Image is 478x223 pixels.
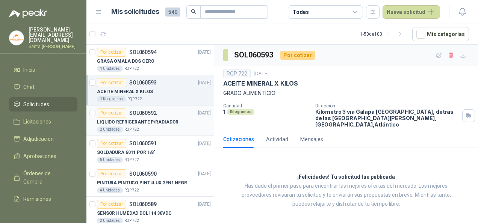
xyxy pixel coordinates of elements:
[223,89,469,97] p: GRADO ALIMENTICIO
[97,139,126,148] div: Por cotizar
[198,170,211,178] p: [DATE]
[233,182,459,209] p: Has dado el primer paso para encontrar las mejores ofertas del mercado. Los mejores proveedores r...
[124,187,139,193] p: RQP 722
[383,5,440,19] button: Nueva solicitud
[293,8,309,16] div: Todas
[86,166,214,197] a: Por cotizarSOL060590[DATE] PINTURA PINTUCO PINTULUX 3EN1 NEGRO X G4 UnidadesRQP 722
[97,157,123,163] div: 5 Unidades
[297,173,395,182] h3: ¡Felicidades! Tu solicitud fue publicada
[86,105,214,136] a: Por cotizarSOL060592[DATE] LIQUIDO REFRIGERANTE P/RADIADOR2 UnidadesRQP 722
[223,108,225,115] p: 1
[9,80,77,94] a: Chat
[97,108,126,118] div: Por cotizar
[198,201,211,208] p: [DATE]
[198,49,211,56] p: [DATE]
[412,27,469,41] button: Mís categorías
[9,63,77,77] a: Inicio
[9,149,77,163] a: Aprobaciones
[23,195,51,203] span: Remisiones
[97,179,191,187] p: PINTURA PINTUCO PINTULUX 3EN1 NEGRO X G
[23,135,54,143] span: Adjudicación
[23,100,49,108] span: Solicitudes
[315,108,459,128] p: Kilómetro 3 vía Galapa [GEOGRAPHIC_DATA], detras de las [GEOGRAPHIC_DATA][PERSON_NAME], [GEOGRAPH...
[9,192,77,206] a: Remisiones
[129,171,157,176] p: SOL060590
[23,83,35,91] span: Chat
[29,27,77,43] p: [PERSON_NAME] [EMAIL_ADDRESS][DOMAIN_NAME]
[97,127,123,133] div: 2 Unidades
[223,103,309,108] p: Cantidad
[9,31,24,45] img: Company Logo
[23,169,70,186] span: Órdenes de Compra
[127,96,142,102] p: RQP 722
[124,66,139,72] p: RQP 722
[198,110,211,117] p: [DATE]
[97,200,126,209] div: Por cotizar
[9,132,77,146] a: Adjudicación
[300,135,323,143] div: Mensajes
[129,141,157,146] p: SOL060591
[191,9,196,14] span: search
[97,66,123,72] div: 1 Unidades
[360,28,406,40] div: 1 - 50 de 103
[315,103,459,108] p: Dirección
[9,97,77,111] a: Solicitudes
[97,119,178,126] p: LIQUIDO REFRIGERANTE P/RADIADOR
[86,136,214,166] a: Por cotizarSOL060591[DATE] SOLDADURA 6011 POR 1/8"5 UnidadesRQP 722
[227,109,254,115] div: Kilogramos
[97,187,123,193] div: 4 Unidades
[23,66,35,74] span: Inicio
[223,135,254,143] div: Cotizaciones
[97,88,153,95] p: ACEITE MINERAL X KILOS
[254,70,269,77] p: [DATE]
[97,78,126,87] div: Por cotizar
[97,96,126,102] div: 1 Kilogramos
[97,58,154,65] p: GRASA OMALA DOS CERO
[165,8,180,17] span: 540
[29,44,77,49] p: Santa [PERSON_NAME]
[111,6,159,17] h1: Mis solicitudes
[9,9,47,18] img: Logo peakr
[86,45,214,75] a: Por cotizarSOL060594[DATE] GRASA OMALA DOS CERO1 UnidadesRQP 722
[97,48,126,57] div: Por cotizar
[97,210,172,217] p: SENSOR HUMEDAD DOL114 30VDC
[129,50,157,55] p: SOL060594
[97,169,126,178] div: Por cotizar
[198,140,211,147] p: [DATE]
[124,127,139,133] p: RQP 722
[23,118,51,126] span: Licitaciones
[234,49,274,61] h3: SOL060593
[266,135,288,143] div: Actividad
[198,79,211,86] p: [DATE]
[23,152,56,160] span: Aprobaciones
[9,115,77,129] a: Licitaciones
[129,80,157,85] p: SOL060593
[223,80,298,87] p: ACEITE MINERAL X KILOS
[9,166,77,189] a: Órdenes de Compra
[280,51,315,60] div: Por cotizar
[129,110,157,116] p: SOL060592
[86,75,214,105] a: Por cotizarSOL060593[DATE] ACEITE MINERAL X KILOS1 KilogramosRQP 722
[124,157,139,163] p: RQP 722
[223,69,251,78] div: RQP 722
[97,149,156,156] p: SOLDADURA 6011 POR 1/8"
[129,202,157,207] p: SOL060589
